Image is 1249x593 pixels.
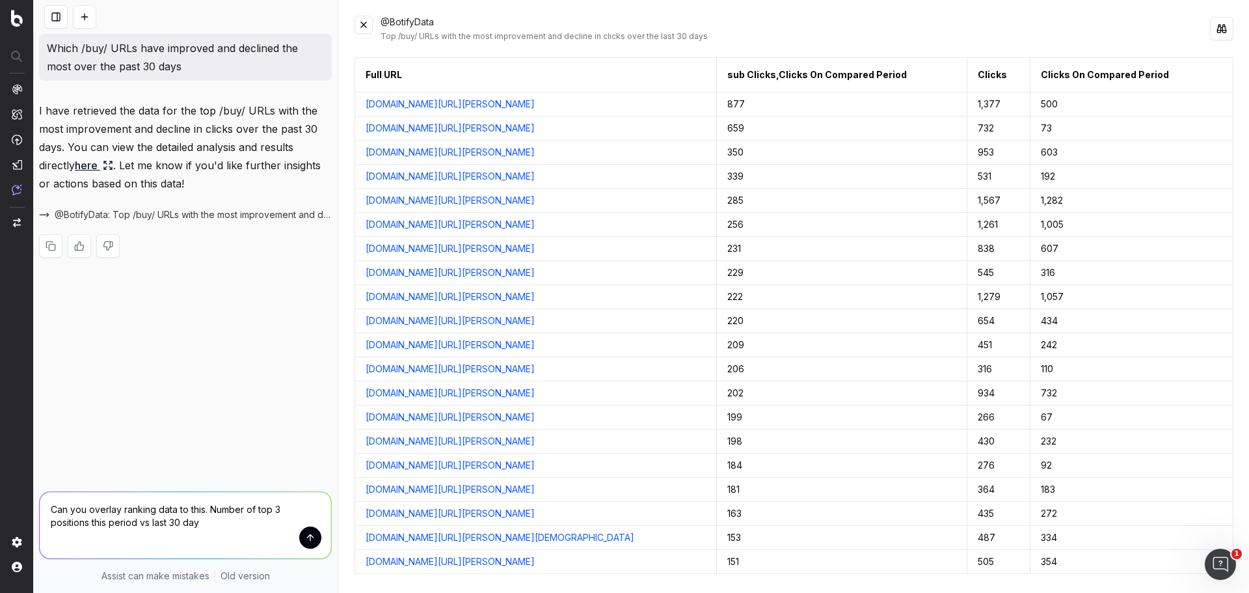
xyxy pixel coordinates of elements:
td: 183 [1030,478,1233,502]
a: [DOMAIN_NAME][URL][PERSON_NAME] [366,170,535,183]
td: 151 [717,550,967,574]
td: 276 [967,454,1030,478]
td: 1,279 [967,285,1030,309]
a: [DOMAIN_NAME][URL][PERSON_NAME] [366,338,535,352]
a: [DOMAIN_NAME][URL][PERSON_NAME] [366,242,535,255]
td: 316 [967,357,1030,381]
td: 92 [1030,454,1233,478]
button: Clicks On Compared Period [1041,68,1169,81]
img: Assist [12,184,22,195]
td: 220 [717,309,967,333]
td: 1,567 [967,189,1030,213]
span: 1 [1231,549,1242,559]
td: 505 [967,550,1030,574]
div: Top /buy/ URLs with the most improvement and decline in clicks over the last 30 days [381,31,1210,42]
td: 231 [717,237,967,261]
a: [DOMAIN_NAME][URL][PERSON_NAME] [366,266,535,279]
img: Switch project [13,218,21,227]
textarea: Can you overlay ranking data to this. Number of top 3 positions this period vs last 30 day [40,492,331,559]
td: 354 [1030,550,1233,574]
a: Old version [221,570,270,583]
img: Analytics [12,84,22,94]
td: 451 [967,333,1030,357]
td: 266 [967,406,1030,430]
td: 209 [717,333,967,357]
td: 184 [717,454,967,478]
td: 1,377 [967,92,1030,117]
td: 334 [1030,526,1233,550]
img: Setting [12,537,22,547]
button: Full URL [366,68,402,81]
div: @BotifyData [381,16,1210,42]
td: 192 [1030,165,1233,189]
td: 199 [717,406,967,430]
td: 206 [717,357,967,381]
img: Botify logo [11,10,23,27]
a: [DOMAIN_NAME][URL][PERSON_NAME] [366,459,535,472]
td: 1,261 [967,213,1030,237]
td: 430 [967,430,1030,454]
a: [DOMAIN_NAME][URL][PERSON_NAME] [366,363,535,376]
td: 67 [1030,406,1233,430]
a: [DOMAIN_NAME][URL][PERSON_NAME] [366,483,535,496]
td: 110 [1030,357,1233,381]
img: My account [12,562,22,572]
td: 153 [717,526,967,550]
a: [DOMAIN_NAME][URL][PERSON_NAME] [366,194,535,207]
p: Which /buy/ URLs have improved and declined the most over the past 30 days [47,39,324,76]
span: @BotifyData: Top /buy/ URLs with the most improvement and decline in clicks over the last 30 days [55,208,332,221]
td: 607 [1030,237,1233,261]
td: 531 [967,165,1030,189]
a: here [75,156,113,174]
td: 364 [967,478,1030,502]
a: [DOMAIN_NAME][URL][PERSON_NAME][DEMOGRAPHIC_DATA] [366,531,634,544]
a: [DOMAIN_NAME][URL][PERSON_NAME] [366,555,535,568]
td: 232 [1030,430,1233,454]
td: 732 [967,117,1030,141]
td: 487 [967,526,1030,550]
td: 838 [967,237,1030,261]
td: 434 [1030,309,1233,333]
td: 242 [1030,333,1233,357]
td: 1,005 [1030,213,1233,237]
td: 603 [1030,141,1233,165]
td: 732 [1030,381,1233,406]
a: [DOMAIN_NAME][URL][PERSON_NAME] [366,218,535,231]
td: 877 [717,92,967,117]
a: [DOMAIN_NAME][URL][PERSON_NAME] [366,411,535,424]
td: 202 [717,381,967,406]
img: Studio [12,159,22,170]
p: Assist can make mistakes [101,570,209,583]
a: [DOMAIN_NAME][URL][PERSON_NAME] [366,146,535,159]
td: 73 [1030,117,1233,141]
td: 934 [967,381,1030,406]
td: 316 [1030,261,1233,285]
button: Clicks [978,68,1007,81]
td: 953 [967,141,1030,165]
a: [DOMAIN_NAME][URL][PERSON_NAME] [366,314,535,327]
td: 654 [967,309,1030,333]
img: Activation [12,134,22,145]
td: 339 [717,165,967,189]
a: [DOMAIN_NAME][URL][PERSON_NAME] [366,507,535,520]
a: [DOMAIN_NAME][URL][PERSON_NAME] [366,122,535,135]
img: Intelligence [12,109,22,120]
p: I have retrieved the data for the top /buy/ URLs with the most improvement and decline in clicks ... [39,102,332,193]
td: 659 [717,117,967,141]
button: @BotifyData: Top /buy/ URLs with the most improvement and decline in clicks over the last 30 days [39,208,332,221]
td: 500 [1030,92,1233,117]
td: 1,282 [1030,189,1233,213]
td: 256 [717,213,967,237]
iframe: Intercom live chat [1205,549,1236,580]
td: 272 [1030,502,1233,526]
a: [DOMAIN_NAME][URL][PERSON_NAME] [366,387,535,400]
div: sub Clicks,Clicks On Compared Period [727,68,907,81]
td: 181 [717,478,967,502]
td: 545 [967,261,1030,285]
a: [DOMAIN_NAME][URL][PERSON_NAME] [366,290,535,303]
td: 350 [717,141,967,165]
td: 229 [717,261,967,285]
